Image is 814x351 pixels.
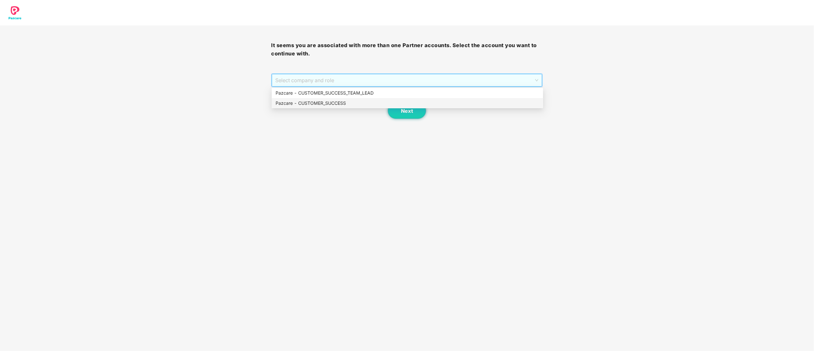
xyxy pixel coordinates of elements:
[272,88,543,98] div: Pazcare - CUSTOMER_SUCCESS_TEAM_LEAD
[272,98,543,108] div: Pazcare - CUSTOMER_SUCCESS
[388,103,426,119] button: Next
[276,90,539,97] div: Pazcare - CUSTOMER_SUCCESS_TEAM_LEAD
[271,41,543,58] h3: It seems you are associated with more than one Partner accounts. Select the account you want to c...
[401,108,413,114] span: Next
[276,74,539,86] span: Select company and role
[276,100,539,107] div: Pazcare - CUSTOMER_SUCCESS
